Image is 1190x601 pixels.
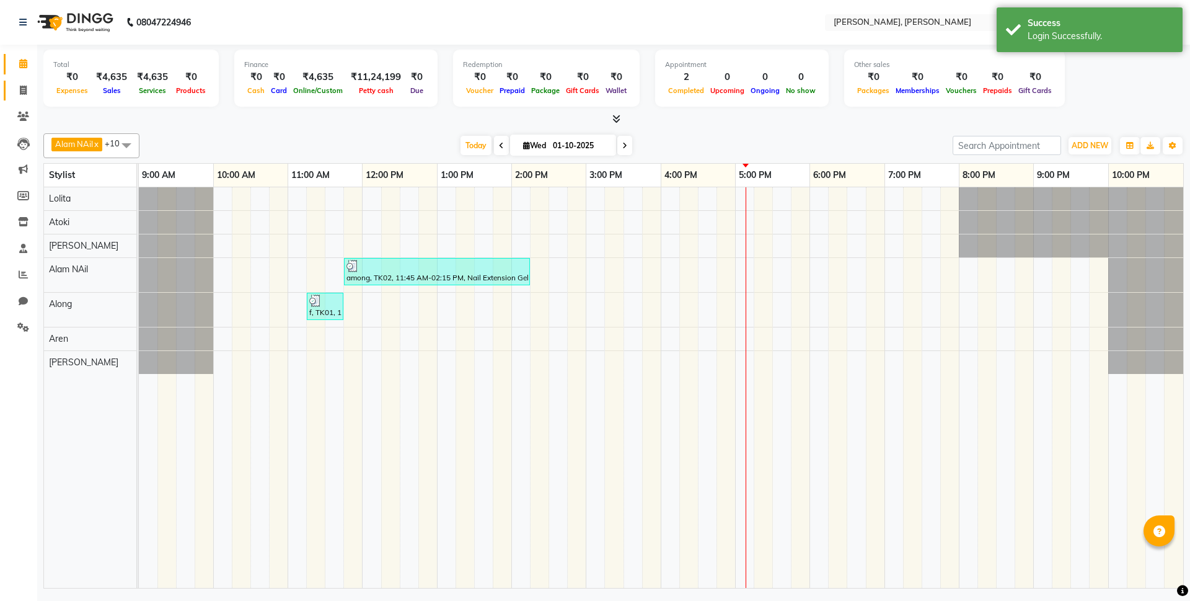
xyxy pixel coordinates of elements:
span: Atoki [49,216,69,228]
div: 0 [747,70,783,84]
div: ₹0 [496,70,528,84]
span: ADD NEW [1072,141,1108,150]
div: ₹0 [173,70,209,84]
div: ₹0 [528,70,563,84]
span: Alam NAil [49,264,88,275]
div: ₹0 [53,70,91,84]
span: Online/Custom [290,86,346,95]
div: ₹0 [1015,70,1055,84]
span: Stylist [49,169,75,180]
a: 12:00 PM [363,166,407,184]
a: 8:00 PM [959,166,998,184]
div: Finance [244,60,428,70]
b: 08047224946 [136,5,191,40]
div: Success [1028,17,1173,30]
div: ₹0 [892,70,943,84]
span: Completed [665,86,707,95]
span: Gift Cards [563,86,602,95]
a: 9:00 PM [1034,166,1073,184]
div: Appointment [665,60,819,70]
div: 0 [783,70,819,84]
div: ₹0 [943,70,980,84]
a: x [93,139,99,149]
div: Redemption [463,60,630,70]
a: 4:00 PM [661,166,700,184]
div: Login Successfully. [1028,30,1173,43]
span: Sales [100,86,124,95]
a: 9:00 AM [139,166,178,184]
span: Alam NAil [55,139,93,149]
div: ₹4,635 [91,70,132,84]
span: Packages [854,86,892,95]
span: Ongoing [747,86,783,95]
div: ₹11,24,199 [346,70,406,84]
div: ₹4,635 [290,70,346,84]
div: 0 [707,70,747,84]
input: 2025-10-01 [549,136,611,155]
div: ₹0 [463,70,496,84]
span: Voucher [463,86,496,95]
span: Wallet [602,86,630,95]
div: 2 [665,70,707,84]
div: ₹0 [244,70,268,84]
span: Cash [244,86,268,95]
span: Aren [49,333,68,344]
div: ₹0 [980,70,1015,84]
span: Services [136,86,169,95]
a: 10:00 PM [1109,166,1153,184]
span: Along [49,298,72,309]
span: Package [528,86,563,95]
span: Wed [520,141,549,150]
div: among, TK02, 11:45 AM-02:15 PM, Nail Extension Gel (Hand/Toes),Gel Polish Solid Colors (Hand/Toes... [345,260,529,283]
a: 7:00 PM [885,166,924,184]
span: Petty cash [356,86,397,95]
a: 6:00 PM [810,166,849,184]
span: Prepaids [980,86,1015,95]
span: Prepaid [496,86,528,95]
div: ₹0 [602,70,630,84]
span: Due [407,86,426,95]
span: Gift Cards [1015,86,1055,95]
div: Total [53,60,209,70]
a: 10:00 AM [214,166,258,184]
a: 1:00 PM [438,166,477,184]
span: Today [461,136,491,155]
span: Upcoming [707,86,747,95]
span: [PERSON_NAME] [49,240,118,251]
div: ₹0 [563,70,602,84]
span: Products [173,86,209,95]
div: Other sales [854,60,1055,70]
a: 2:00 PM [512,166,551,184]
span: Card [268,86,290,95]
a: 5:00 PM [736,166,775,184]
div: ₹0 [406,70,428,84]
div: ₹0 [854,70,892,84]
button: ADD NEW [1069,137,1111,154]
span: Vouchers [943,86,980,95]
img: logo [32,5,117,40]
div: f, TK01, 11:15 AM-11:45 AM, Hair Setting - Hair Wash & Blow Dry [308,295,342,318]
a: 11:00 AM [288,166,333,184]
span: Memberships [892,86,943,95]
span: No show [783,86,819,95]
div: ₹4,635 [132,70,173,84]
span: Lolita [49,193,71,204]
a: 3:00 PM [586,166,625,184]
span: +10 [105,138,129,148]
input: Search Appointment [953,136,1061,155]
div: ₹0 [268,70,290,84]
span: [PERSON_NAME] [49,357,118,368]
